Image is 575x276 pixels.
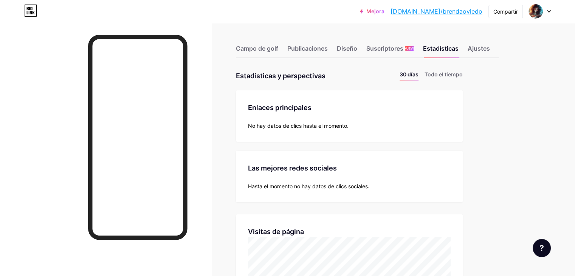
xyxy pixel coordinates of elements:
[391,7,482,16] a: [DOMAIN_NAME]/brendaoviedo
[400,71,418,78] font: 30 días
[236,72,325,80] font: Estadísticas y perspectivas
[391,8,482,15] font: [DOMAIN_NAME]/brendaoviedo
[425,71,463,78] font: Todo el tiempo
[493,8,518,15] font: Compartir
[287,45,328,52] font: Publicaciones
[337,45,357,52] font: Diseño
[248,183,369,189] font: Hasta el momento no hay datos de clics sociales.
[366,8,384,14] font: Mejora
[366,45,403,52] font: Suscriptores
[248,122,349,129] font: No hay datos de clics hasta el momento.
[236,45,278,52] font: Campo de golf
[529,4,543,19] img: Brenda Oviedo
[248,164,337,172] font: Las mejores redes sociales
[248,228,304,236] font: Visitas de página
[423,45,459,52] font: Estadísticas
[468,45,490,52] font: Ajustes
[404,47,415,50] font: NUEVO
[248,104,312,112] font: Enlaces principales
